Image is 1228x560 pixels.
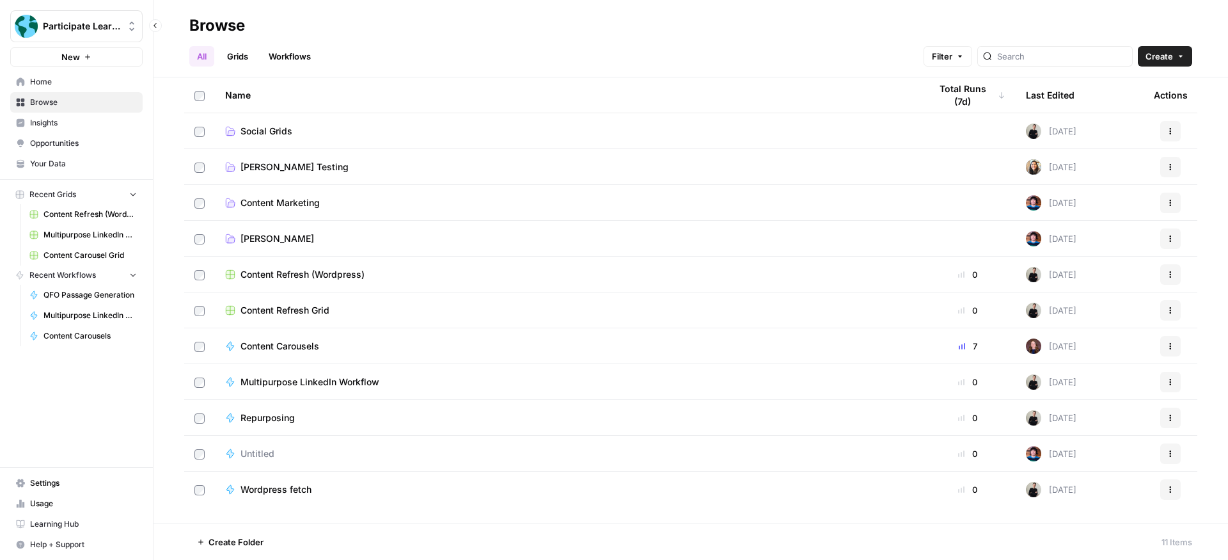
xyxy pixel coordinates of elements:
[1138,46,1192,67] button: Create
[43,289,137,301] span: QFO Passage Generation
[1026,159,1041,175] img: 0lr4jcdpyzwqjtq9p4kx1r7m1cvf
[30,117,137,129] span: Insights
[209,536,264,548] span: Create Folder
[930,376,1005,388] div: 0
[30,76,137,88] span: Home
[1026,195,1041,211] img: d1s4gsy8a4mul096yvnrslvas6mb
[225,304,909,317] a: Content Refresh Grid
[43,229,137,241] span: Multipurpose LinkedIn Workflow Grid
[225,196,909,209] a: Content Marketing
[932,50,952,63] span: Filter
[1026,77,1074,113] div: Last Edited
[24,204,143,225] a: Content Refresh (Wordpress)
[61,51,80,63] span: New
[1026,410,1076,426] div: [DATE]
[930,412,1005,424] div: 0
[240,268,365,281] span: Content Refresh (Wordpress)
[219,46,256,67] a: Grids
[997,50,1127,63] input: Search
[30,477,137,489] span: Settings
[10,47,143,67] button: New
[225,376,909,388] a: Multipurpose LinkedIn Workflow
[1026,267,1041,282] img: rzyuksnmva7rad5cmpd7k6b2ndco
[10,92,143,113] a: Browse
[15,15,38,38] img: Participate Learning Logo
[29,269,96,281] span: Recent Workflows
[43,209,137,220] span: Content Refresh (Wordpress)
[43,310,137,321] span: Multipurpose LinkedIn Workflow
[225,268,909,281] a: Content Refresh (Wordpress)
[240,340,319,353] span: Content Carousels
[930,304,1005,317] div: 0
[10,10,143,42] button: Workspace: Participate Learning
[1026,303,1076,318] div: [DATE]
[1026,374,1041,390] img: rzyuksnmva7rad5cmpd7k6b2ndco
[1026,374,1076,390] div: [DATE]
[1026,446,1076,461] div: [DATE]
[10,534,143,555] button: Help + Support
[1026,410,1041,426] img: rzyuksnmva7rad5cmpd7k6b2ndco
[240,412,295,424] span: Repurposing
[1026,124,1041,139] img: rzyuksnmva7rad5cmpd7k6b2ndco
[10,72,143,92] a: Home
[10,514,143,534] a: Learning Hub
[240,376,379,388] span: Multipurpose LinkedIn Workflow
[189,46,214,67] a: All
[930,483,1005,496] div: 0
[240,232,314,245] span: [PERSON_NAME]
[240,483,311,496] span: Wordpress fetch
[43,250,137,261] span: Content Carousel Grid
[43,330,137,342] span: Content Carousels
[10,133,143,154] a: Opportunities
[24,285,143,305] a: QFO Passage Generation
[240,196,320,209] span: Content Marketing
[225,412,909,424] a: Repurposing
[930,447,1005,460] div: 0
[1026,124,1076,139] div: [DATE]
[930,77,1005,113] div: Total Runs (7d)
[225,483,909,496] a: Wordpress fetch
[24,326,143,346] a: Content Carousels
[10,113,143,133] a: Insights
[30,97,137,108] span: Browse
[10,266,143,285] button: Recent Workflows
[225,447,909,460] a: Untitled
[240,161,349,173] span: [PERSON_NAME] Testing
[240,447,274,460] span: Untitled
[24,305,143,326] a: Multipurpose LinkedIn Workflow
[1026,267,1076,282] div: [DATE]
[924,46,972,67] button: Filter
[24,245,143,266] a: Content Carousel Grid
[30,498,137,509] span: Usage
[930,340,1005,353] div: 7
[10,493,143,514] a: Usage
[1145,50,1173,63] span: Create
[225,77,909,113] div: Name
[10,473,143,493] a: Settings
[43,20,120,33] span: Participate Learning
[1161,536,1192,548] div: 11 Items
[189,532,271,552] button: Create Folder
[1026,482,1076,497] div: [DATE]
[29,189,76,200] span: Recent Grids
[225,161,909,173] a: [PERSON_NAME] Testing
[1026,446,1041,461] img: d1s4gsy8a4mul096yvnrslvas6mb
[1026,339,1041,354] img: 730h25ol2sy2fes8iglhybgtci4k
[225,340,909,353] a: Content Carousels
[30,158,137,170] span: Your Data
[1026,231,1076,246] div: [DATE]
[240,304,329,317] span: Content Refresh Grid
[1026,482,1041,497] img: rzyuksnmva7rad5cmpd7k6b2ndco
[240,125,292,138] span: Social Grids
[30,138,137,149] span: Opportunities
[261,46,319,67] a: Workflows
[30,518,137,530] span: Learning Hub
[1154,77,1188,113] div: Actions
[24,225,143,245] a: Multipurpose LinkedIn Workflow Grid
[225,232,909,245] a: [PERSON_NAME]
[30,539,137,550] span: Help + Support
[225,125,909,138] a: Social Grids
[1026,303,1041,318] img: rzyuksnmva7rad5cmpd7k6b2ndco
[930,268,1005,281] div: 0
[1026,231,1041,246] img: d1s4gsy8a4mul096yvnrslvas6mb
